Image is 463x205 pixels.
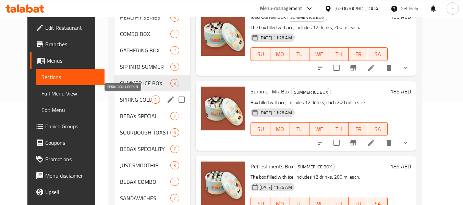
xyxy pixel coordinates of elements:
[251,173,388,181] p: The box filled with ice, includes 12 drinks, 200 ml each.
[170,112,179,120] div: items
[170,145,179,153] div: items
[114,157,190,174] div: JUST SMOOTHIE3
[45,139,99,147] span: Coupons
[290,122,309,136] button: TU
[120,30,170,38] span: COMBO BOX
[166,94,176,105] button: edit
[251,23,388,32] p: The box filled with ice, includes 12 drinks, 200 ml each.
[170,30,179,38] div: items
[171,146,179,152] span: 7
[30,36,105,52] a: Branches
[120,95,151,104] span: SPRING COLLECTION
[114,75,190,91] div: SUMMER ICE BOX3
[254,49,268,59] span: SU
[114,108,190,124] div: BEBAX SPECIAL7
[170,13,179,22] div: items
[349,122,368,136] button: FR
[36,85,105,102] a: Full Menu View
[171,179,179,185] span: 1
[295,163,334,171] span: SUMMER ICE BOX
[287,13,327,22] div: SUMMER ICE BOX
[397,60,414,76] button: show more
[30,52,105,69] a: Menus
[120,79,170,87] span: SUMMER ICE BOX
[114,91,190,108] div: SPRING COLLECTION2edit
[329,61,344,75] span: Select to update
[312,124,326,134] span: WE
[270,47,290,61] button: MO
[120,178,170,186] span: BEBAX COMBO
[313,134,329,151] button: sort-choices
[381,134,397,151] button: delete
[45,40,99,48] span: Branches
[114,42,190,59] div: GATHERING BOX2
[45,122,99,130] span: Choice Groups
[171,14,179,21] span: 3
[114,9,190,26] div: HEALTHY SERIES3
[291,88,331,96] span: SUMMER ICE BOX
[30,20,105,36] a: Edit Restaurant
[451,5,454,12] span: E
[332,49,346,59] span: TH
[171,47,179,54] span: 2
[329,47,349,61] button: TH
[351,124,365,134] span: FR
[114,26,190,42] div: COMBO BOX1
[290,47,309,61] button: TU
[151,97,159,103] span: 2
[120,112,170,120] span: BEBAX SPECIAL
[114,59,190,75] div: SIP INTO SUMMER3
[171,195,179,202] span: 7
[120,161,170,169] span: JUST SMOOTHIE
[367,139,375,147] a: Edit menu item
[251,98,388,107] p: Box filled with ice, includes 12 drinks, each 200 ml in size
[345,134,362,151] button: Branch-specific-item
[120,46,170,54] span: GATHERING BOX
[41,106,99,114] span: Edit Menu
[257,110,295,116] span: [DATE] 11:26 AM
[114,141,190,157] div: BEBAX SPECIALITY7
[381,60,397,76] button: delete
[332,124,346,134] span: TH
[170,63,179,71] div: items
[351,49,365,59] span: FR
[397,134,414,151] button: show more
[371,124,385,134] span: SA
[329,136,344,150] span: Select to update
[36,69,105,85] a: Sections
[257,184,295,191] span: [DATE] 11:26 AM
[312,49,326,59] span: WE
[170,194,179,202] div: items
[390,87,411,96] h6: 185 AED
[170,46,179,54] div: items
[171,64,179,70] span: 3
[288,13,327,21] span: SUMMER ICE BOX
[47,56,99,65] span: Menus
[171,162,179,169] span: 3
[170,128,179,137] div: items
[390,12,411,22] h6: 165 AED
[293,124,307,134] span: TU
[368,122,388,136] button: SA
[367,64,375,72] a: Edit menu item
[30,151,105,167] a: Promotions
[120,63,170,71] div: SIP INTO SUMMER
[45,171,99,180] span: Menu disclaimer
[114,124,190,141] div: SOURDOUGH TOAST6
[257,35,295,41] span: [DATE] 11:26 AM
[151,95,160,104] div: items
[309,47,329,61] button: WE
[270,122,290,136] button: MO
[41,73,99,81] span: Sections
[120,194,170,202] div: SANDAWICHES
[371,49,385,59] span: SA
[36,102,105,118] a: Edit Menu
[401,139,410,147] svg: Show Choices
[349,47,368,61] button: FR
[30,184,105,200] a: Upsell
[120,13,170,22] div: HEALTHY SERIES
